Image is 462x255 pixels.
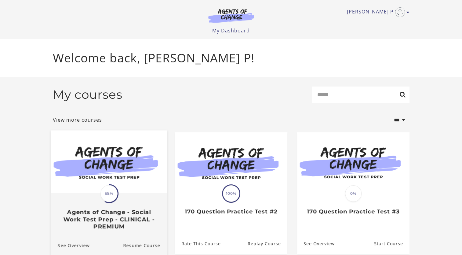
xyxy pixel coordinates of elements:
a: 170 Question Practice Test #2: Rate This Course [175,234,221,254]
a: Toggle menu [347,7,406,17]
a: 170 Question Practice Test #2: Resume Course [247,234,287,254]
h3: 170 Question Practice Test #3 [304,208,403,215]
span: 0% [345,185,362,202]
h3: 170 Question Practice Test #2 [181,208,281,215]
a: View more courses [53,116,102,124]
h3: Agents of Change - Social Work Test Prep - CLINICAL - PREMIUM [57,209,160,230]
p: Welcome back, [PERSON_NAME] P! [53,49,409,67]
a: 170 Question Practice Test #3: See Overview [297,234,335,254]
span: 58% [100,185,118,202]
a: My Dashboard [212,27,250,34]
img: Agents of Change Logo [202,9,260,23]
a: 170 Question Practice Test #3: Resume Course [374,234,409,254]
h2: My courses [53,87,122,102]
span: 100% [223,185,239,202]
